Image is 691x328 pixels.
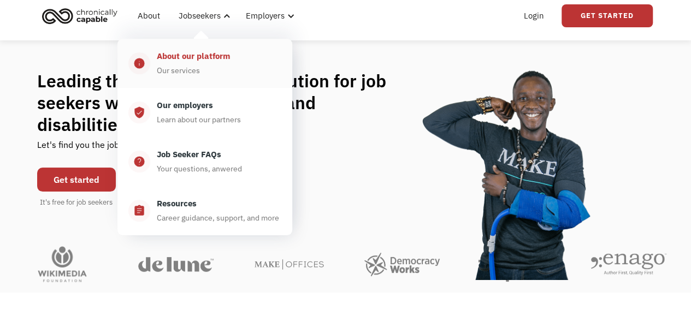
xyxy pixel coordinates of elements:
a: assignmentResourcesCareer guidance, support, and more [117,186,292,235]
div: Jobseekers [179,9,221,22]
a: infoAbout our platformOur services [117,39,292,88]
div: Job Seeker FAQs [157,148,221,161]
div: About our platform [157,50,230,63]
div: Employers [246,9,285,22]
div: It's free for job seekers [40,197,113,208]
a: Get Started [562,4,653,27]
div: assignment [133,204,145,217]
nav: Jobseekers [117,33,292,235]
a: Get started [37,168,116,192]
a: verified_userOur employersLearn about our partners [117,88,292,137]
div: Resources [157,197,197,210]
div: Let's find you the job of your dreams [37,135,181,162]
img: Chronically Capable logo [39,4,121,28]
div: verified_user [133,106,145,119]
a: home [39,4,126,28]
div: Learn about our partners [157,113,241,126]
div: help_center [133,155,145,168]
div: Our employers [157,99,213,112]
div: Your questions, anwered [157,162,242,175]
div: Career guidance, support, and more [157,211,279,224]
div: Our services [157,64,200,77]
a: help_centerJob Seeker FAQsYour questions, anwered [117,137,292,186]
h1: Leading the flexible work revolution for job seekers with chronic illnesses and disabilities [37,70,407,135]
div: info [133,57,145,70]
